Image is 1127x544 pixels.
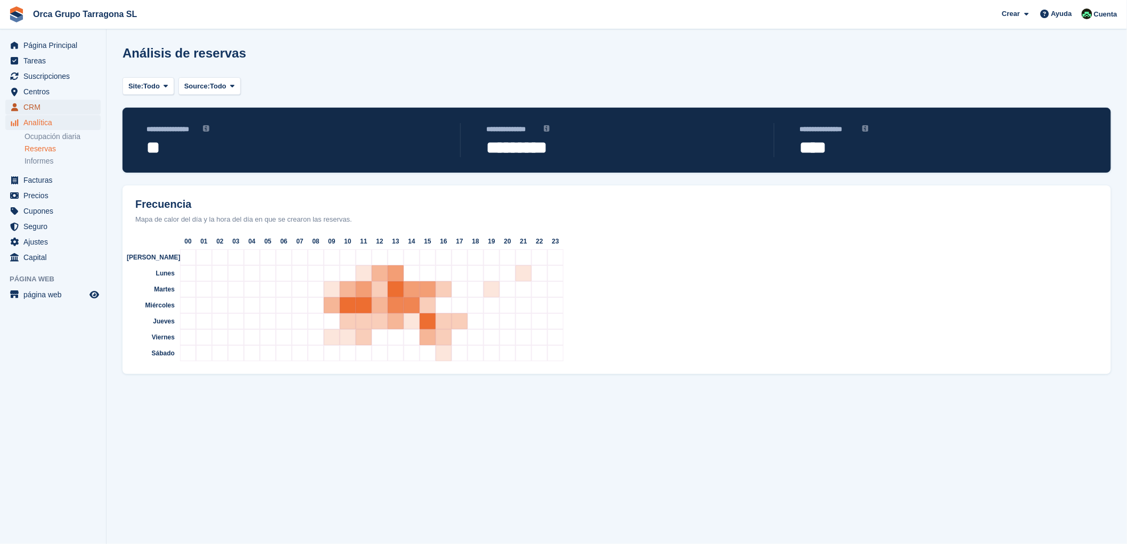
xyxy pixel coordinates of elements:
div: 17 [452,233,468,249]
div: 05 [260,233,276,249]
a: menu [5,53,101,68]
a: menu [5,173,101,188]
div: 12 [372,233,388,249]
a: Informes [24,156,101,166]
div: 10 [340,233,356,249]
a: menu [5,219,101,234]
span: Suscripciones [23,69,87,84]
div: 16 [436,233,452,249]
div: 08 [308,233,324,249]
a: menu [5,115,101,130]
span: Cupones [23,204,87,218]
div: 03 [228,233,244,249]
div: 21 [516,233,532,249]
a: menu [5,204,101,218]
div: 11 [356,233,372,249]
div: Sábado [127,345,180,361]
h1: Análisis de reservas [123,46,246,60]
a: menu [5,84,101,99]
span: Source: [184,81,210,92]
div: 13 [388,233,404,249]
a: menu [5,250,101,265]
span: Ajustes [23,234,87,249]
button: Source: Todo [178,77,241,95]
div: 09 [324,233,340,249]
a: menu [5,234,101,249]
a: Orca Grupo Tarragona SL [29,5,141,23]
div: 01 [196,233,212,249]
div: 18 [468,233,484,249]
span: Todo [143,81,160,92]
div: 00 [180,233,196,249]
div: Mapa de calor del día y la hora del día en que se crearon las reservas. [127,214,1107,225]
div: 19 [484,233,500,249]
button: Site: Todo [123,77,174,95]
div: 22 [532,233,548,249]
span: Precios [23,188,87,203]
a: menu [5,38,101,53]
div: Miércoles [127,297,180,313]
div: 23 [548,233,563,249]
a: menu [5,69,101,84]
div: Jueves [127,313,180,329]
div: 06 [276,233,292,249]
span: Página web [10,274,106,285]
span: Ayuda [1051,9,1072,19]
img: Tania [1082,9,1092,19]
div: Lunes [127,265,180,281]
span: Analítica [23,115,87,130]
span: Centros [23,84,87,99]
div: 04 [244,233,260,249]
img: icon-info-grey-7440780725fd019a000dd9b08b2336e03edf1995a4989e88bcd33f0948082b44.svg [203,125,209,132]
div: 14 [404,233,420,249]
a: menu [5,100,101,115]
img: icon-info-grey-7440780725fd019a000dd9b08b2336e03edf1995a4989e88bcd33f0948082b44.svg [862,125,869,132]
div: 15 [420,233,436,249]
div: 20 [500,233,516,249]
div: [PERSON_NAME] [127,249,180,265]
span: Facturas [23,173,87,188]
span: página web [23,287,87,302]
a: Vista previa de la tienda [88,288,101,301]
div: 02 [212,233,228,249]
span: CRM [23,100,87,115]
a: Ocupación diaria [24,132,101,142]
span: Todo [210,81,226,92]
a: menú [5,287,101,302]
h2: Frecuencia [127,198,1107,210]
img: icon-info-grey-7440780725fd019a000dd9b08b2336e03edf1995a4989e88bcd33f0948082b44.svg [544,125,550,132]
span: Tareas [23,53,87,68]
div: Viernes [127,329,180,345]
img: stora-icon-8386f47178a22dfd0bd8f6a31ec36ba5ce8667c1dd55bd0f319d3a0aa187defe.svg [9,6,24,22]
a: Reservas [24,144,101,154]
span: Seguro [23,219,87,234]
span: Site: [128,81,143,92]
a: menu [5,188,101,203]
div: 07 [292,233,308,249]
span: Capital [23,250,87,265]
span: Cuenta [1094,9,1117,20]
span: Crear [1002,9,1020,19]
div: Martes [127,281,180,297]
span: Página Principal [23,38,87,53]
